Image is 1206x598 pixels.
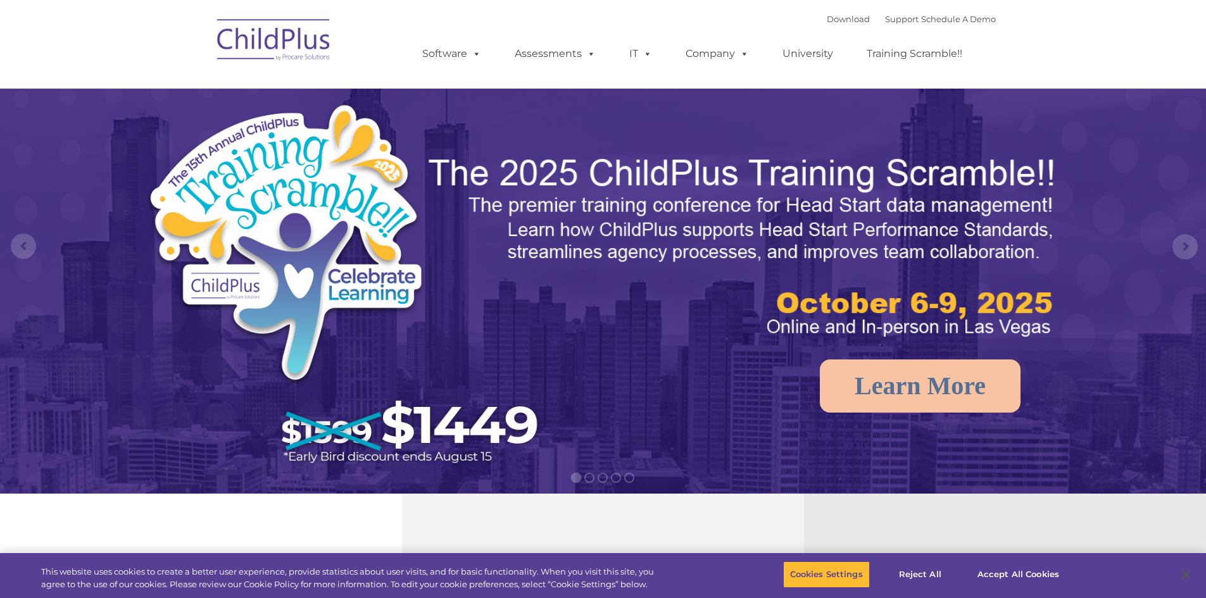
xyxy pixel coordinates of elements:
[410,41,494,66] a: Software
[881,561,960,588] button: Reject All
[211,10,337,73] img: ChildPlus by Procare Solutions
[854,41,975,66] a: Training Scramble!!
[770,41,846,66] a: University
[176,135,230,145] span: Phone number
[176,84,215,93] span: Last name
[617,41,665,66] a: IT
[827,14,996,24] font: |
[41,566,663,590] div: This website uses cookies to create a better user experience, provide statistics about user visit...
[783,561,870,588] button: Cookies Settings
[1172,561,1200,589] button: Close
[502,41,608,66] a: Assessments
[827,14,870,24] a: Download
[673,41,762,66] a: Company
[820,359,1021,413] a: Learn More
[921,14,996,24] a: Schedule A Demo
[885,14,919,24] a: Support
[970,561,1066,588] button: Accept All Cookies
